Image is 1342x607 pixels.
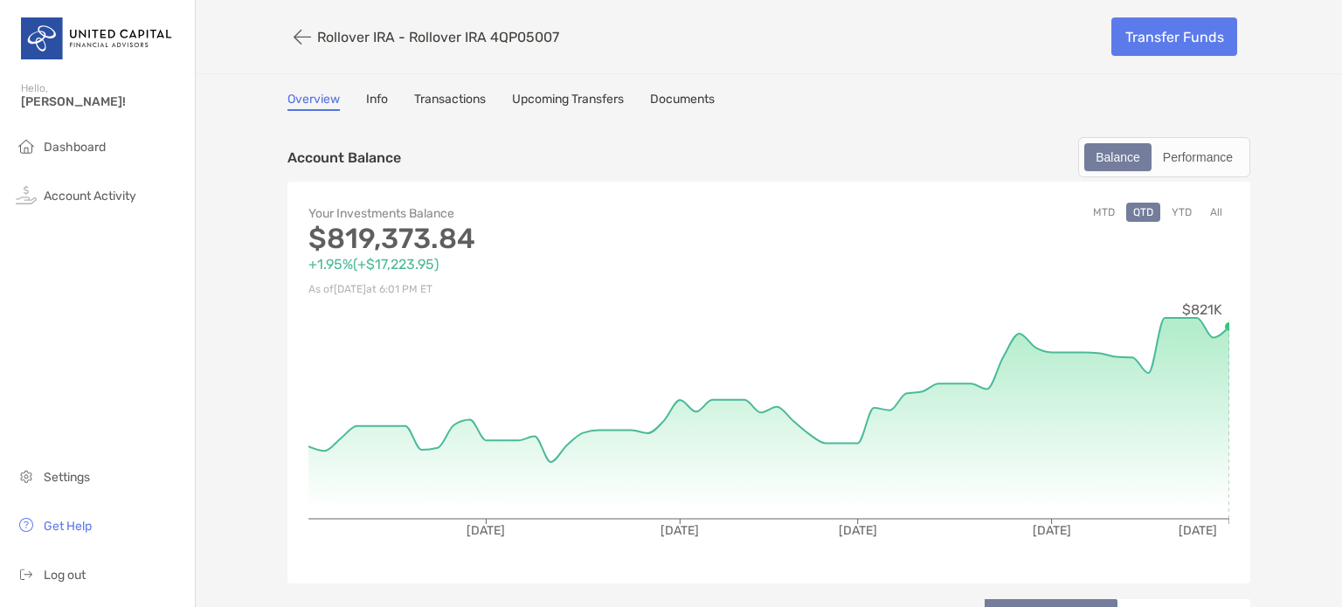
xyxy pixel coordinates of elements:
button: All [1203,203,1229,222]
img: settings icon [16,466,37,486]
span: Dashboard [44,140,106,155]
span: Log out [44,568,86,583]
img: activity icon [16,184,37,205]
button: YTD [1165,203,1199,222]
tspan: [DATE] [1179,523,1217,538]
tspan: $821K [1182,301,1222,318]
button: MTD [1086,203,1122,222]
a: Transactions [414,92,486,111]
div: segmented control [1078,137,1250,177]
img: household icon [16,135,37,156]
a: Transfer Funds [1111,17,1237,56]
p: Your Investments Balance [308,203,769,224]
p: Account Balance [287,147,401,169]
div: Performance [1153,145,1242,169]
p: +1.95% ( +$17,223.95 ) [308,253,769,275]
img: United Capital Logo [21,7,174,70]
tspan: [DATE] [661,523,699,538]
span: Account Activity [44,189,136,203]
span: Get Help [44,519,92,534]
p: As of [DATE] at 6:01 PM ET [308,279,769,300]
a: Overview [287,92,340,111]
tspan: [DATE] [1033,523,1071,538]
p: Rollover IRA - Rollover IRA 4QP05007 [317,29,559,45]
p: $819,373.84 [308,228,769,250]
tspan: [DATE] [467,523,505,538]
a: Upcoming Transfers [512,92,624,111]
span: Settings [44,470,90,485]
img: logout icon [16,563,37,584]
span: [PERSON_NAME]! [21,94,184,109]
button: QTD [1126,203,1160,222]
tspan: [DATE] [839,523,877,538]
a: Documents [650,92,715,111]
img: get-help icon [16,514,37,535]
div: Balance [1086,145,1150,169]
a: Info [366,92,388,111]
